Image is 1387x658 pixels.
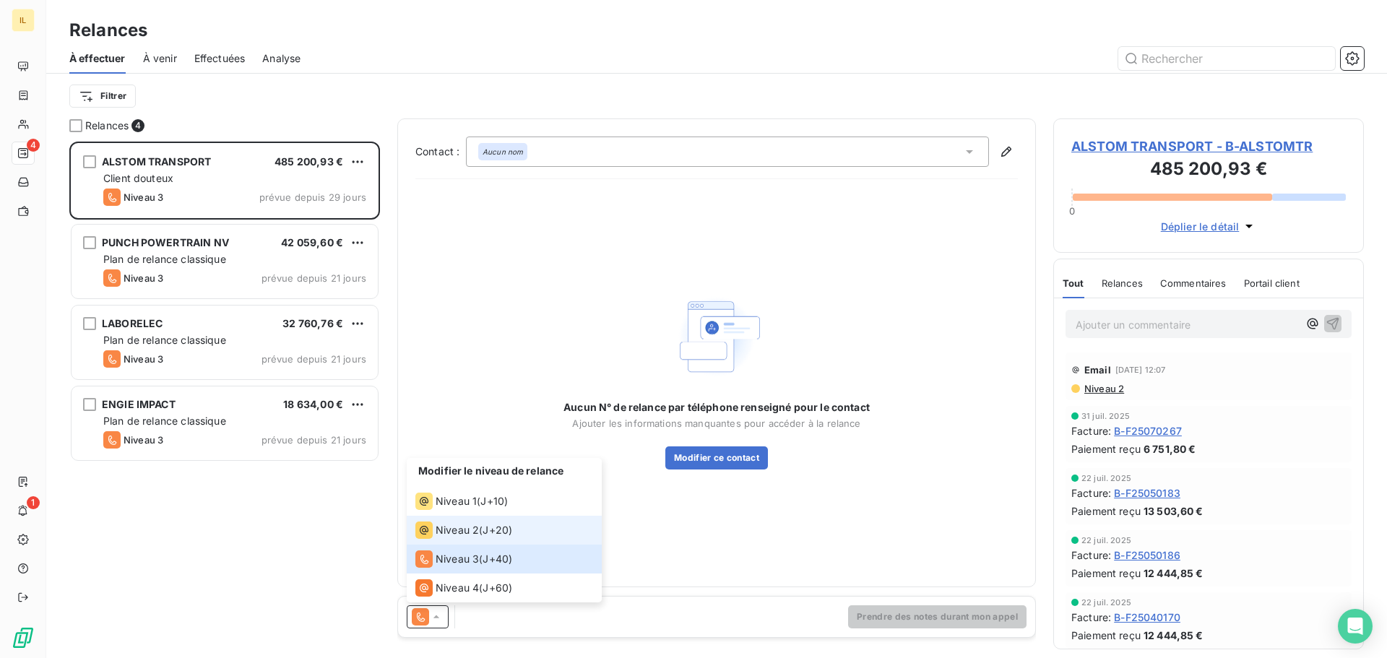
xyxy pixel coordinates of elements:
span: 13 503,60 € [1144,503,1204,519]
span: ENGIE IMPACT [102,398,176,410]
span: Plan de relance classique [103,334,226,346]
span: ALSTOM TRANSPORT - B-ALSTOMTR [1071,137,1346,156]
span: Niveau 3 [124,434,163,446]
span: prévue depuis 21 jours [262,353,366,365]
span: Email [1084,364,1111,376]
span: Tout [1063,277,1084,289]
input: Rechercher [1118,47,1335,70]
div: ( [415,521,512,539]
span: 12 444,85 € [1144,566,1204,581]
span: Relances [85,118,129,133]
span: [DATE] 12:07 [1115,365,1166,374]
span: Portail client [1244,277,1300,289]
span: 31 juil. 2025 [1081,412,1130,420]
span: Niveau 3 [124,272,163,284]
span: Niveau 3 [124,353,163,365]
span: Niveau 2 [436,523,479,537]
span: Paiement reçu [1071,503,1141,519]
span: Commentaires [1160,277,1227,289]
span: PUNCH POWERTRAIN NV [102,236,229,248]
span: Déplier le détail [1161,219,1240,234]
span: 22 juil. 2025 [1081,598,1131,607]
span: Plan de relance classique [103,415,226,427]
span: À effectuer [69,51,126,66]
span: B-F25070267 [1114,423,1182,438]
span: prévue depuis 21 jours [262,434,366,446]
span: Ajouter les informations manquantes pour accéder à la relance [572,417,860,429]
span: Niveau 3 [124,191,163,203]
span: 485 200,93 € [275,155,343,168]
span: Paiement reçu [1071,628,1141,643]
span: Facture : [1071,485,1111,501]
span: Modifier le niveau de relance [418,464,563,477]
span: B-F25040170 [1114,610,1180,625]
span: J+20 ) [483,523,512,537]
span: Facture : [1071,547,1111,563]
span: Client douteux [103,172,173,184]
button: Modifier ce contact [665,446,768,469]
div: ( [415,493,508,510]
span: B-F25050186 [1114,547,1180,563]
span: Niveau 1 [436,494,477,508]
span: J+60 ) [483,581,512,595]
div: ( [415,550,512,568]
span: À venir [143,51,177,66]
span: Facture : [1071,610,1111,625]
span: Niveau 3 [436,552,479,566]
div: ( [415,579,512,597]
span: 42 059,60 € [281,236,343,248]
span: Niveau 4 [436,581,479,595]
span: prévue depuis 29 jours [259,191,366,203]
span: 32 760,76 € [282,317,343,329]
span: 1 [27,496,40,509]
span: prévue depuis 21 jours [262,272,366,284]
h3: Relances [69,17,147,43]
span: LABORELEC [102,317,163,329]
div: Open Intercom Messenger [1338,609,1373,644]
em: Aucun nom [483,147,523,157]
button: Prendre des notes durant mon appel [848,605,1027,628]
button: Filtrer [69,85,136,108]
span: 4 [27,139,40,152]
span: Aucun N° de relance par téléphone renseigné pour le contact [563,400,870,415]
label: Contact : [415,144,466,159]
span: J+40 ) [483,552,512,566]
span: ALSTOM TRANSPORT [102,155,211,168]
span: 12 444,85 € [1144,628,1204,643]
span: Paiement reçu [1071,441,1141,456]
span: Analyse [262,51,301,66]
span: 18 634,00 € [283,398,343,410]
div: grid [69,142,380,658]
img: Logo LeanPay [12,626,35,649]
span: 0 [1069,205,1075,217]
span: Plan de relance classique [103,253,226,265]
span: 22 juil. 2025 [1081,474,1131,482]
span: Niveau 2 [1083,383,1124,394]
span: Effectuées [194,51,246,66]
span: 6 751,80 € [1144,441,1196,456]
span: Paiement reçu [1071,566,1141,581]
span: J+10 ) [480,494,508,508]
span: 4 [131,119,144,132]
span: B-F25050183 [1114,485,1180,501]
div: IL [12,9,35,32]
button: Déplier le détail [1157,218,1261,235]
span: 22 juil. 2025 [1081,536,1131,545]
span: Facture : [1071,423,1111,438]
img: Empty state [670,290,763,384]
h3: 485 200,93 € [1071,156,1346,185]
span: Relances [1102,277,1143,289]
